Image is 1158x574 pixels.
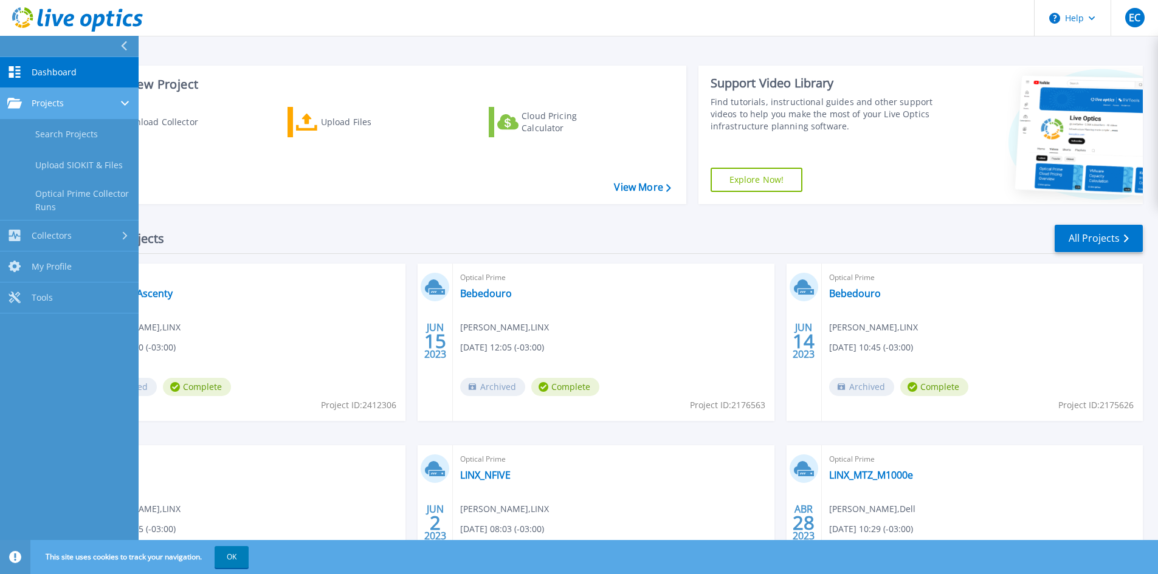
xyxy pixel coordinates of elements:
[32,292,53,303] span: Tools
[460,453,767,466] span: Optical Prime
[163,378,231,396] span: Complete
[829,287,881,299] a: Bebedouro
[32,230,72,241] span: Collectors
[792,319,815,363] div: JUN 2023
[460,522,544,536] span: [DATE] 08:03 (-03:00)
[690,398,765,412] span: Project ID: 2176563
[1129,13,1140,22] span: EC
[460,341,544,354] span: [DATE] 12:05 (-03:00)
[460,502,549,516] span: [PERSON_NAME] , LINX
[321,398,396,412] span: Project ID: 2412306
[614,182,670,193] a: View More
[92,453,398,466] span: Optical Prime
[92,271,398,284] span: Optical Prime
[86,107,222,137] a: Download Collector
[829,522,913,536] span: [DATE] 10:29 (-03:00)
[460,287,512,299] a: Bebedouro
[92,321,181,334] span: [PERSON_NAME] , LINX
[460,271,767,284] span: Optical Prime
[793,336,815,346] span: 14
[86,78,670,91] h3: Start a New Project
[1058,398,1134,412] span: Project ID: 2175626
[32,98,64,109] span: Projects
[489,107,624,137] a: Cloud Pricing Calculator
[92,287,173,299] a: Migração Ascenty
[32,261,72,272] span: My Profile
[32,67,77,78] span: Dashboard
[430,518,441,528] span: 2
[33,546,249,568] span: This site uses cookies to track your navigation.
[531,378,599,396] span: Complete
[424,336,446,346] span: 15
[829,271,1136,284] span: Optical Prime
[900,378,968,396] span: Complete
[793,518,815,528] span: 28
[711,96,937,132] div: Find tutorials, instructional guides and other support videos to help you make the most of your L...
[288,107,423,137] a: Upload Files
[829,341,913,354] span: [DATE] 10:45 (-03:00)
[522,110,619,134] div: Cloud Pricing Calculator
[117,110,215,134] div: Download Collector
[829,502,915,516] span: [PERSON_NAME] , Dell
[424,501,447,545] div: JUN 2023
[321,110,418,134] div: Upload Files
[829,469,913,481] a: LINX_MTZ_M1000e
[792,501,815,545] div: ABR 2023
[829,453,1136,466] span: Optical Prime
[829,321,918,334] span: [PERSON_NAME] , LINX
[460,378,525,396] span: Archived
[424,319,447,363] div: JUN 2023
[92,502,181,516] span: [PERSON_NAME] , LINX
[215,546,249,568] button: OK
[829,378,894,396] span: Archived
[1055,225,1143,252] a: All Projects
[711,168,803,192] a: Explore Now!
[460,321,549,334] span: [PERSON_NAME] , LINX
[460,469,511,481] a: LINX_NFIVE
[711,75,937,91] div: Support Video Library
